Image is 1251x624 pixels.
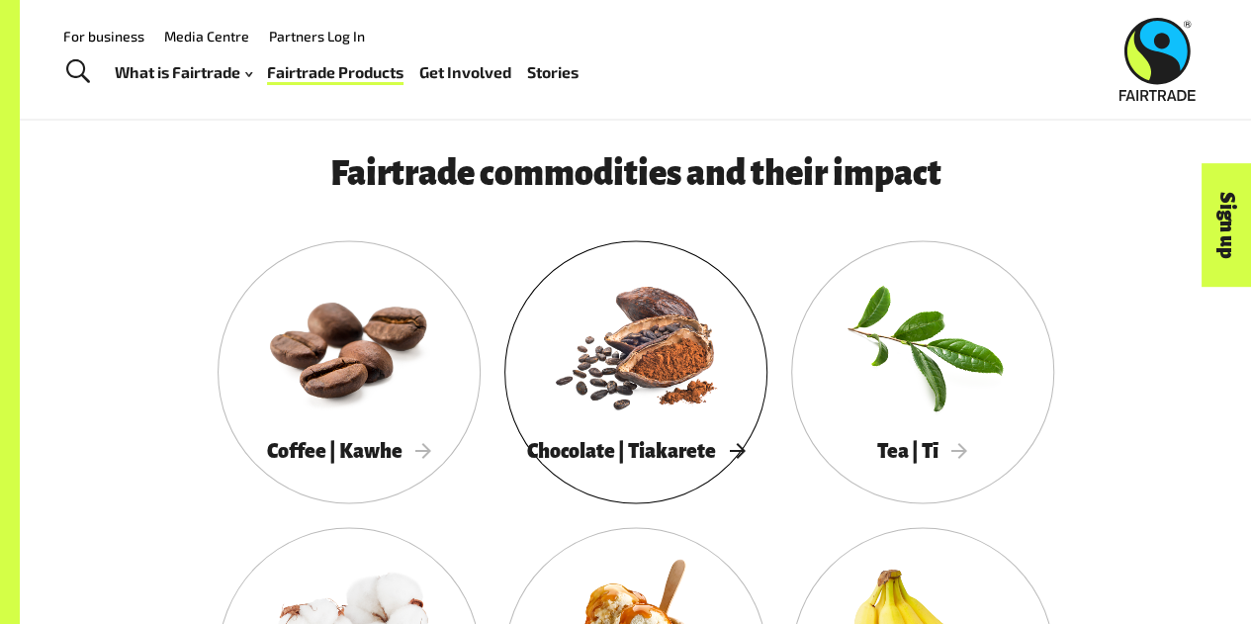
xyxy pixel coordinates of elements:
img: Fairtrade Australia New Zealand logo [1119,18,1196,101]
span: Coffee | Kawhe [267,439,431,461]
a: What is Fairtrade [115,58,252,86]
a: Tea | Tī [791,240,1054,503]
a: Get Involved [419,58,511,86]
span: Tea | Tī [877,439,967,461]
a: For business [63,28,144,45]
a: Coffee | Kawhe [218,240,481,503]
a: Chocolate | Tiakarete [504,240,767,503]
h3: Fairtrade commodities and their impact [178,155,1094,193]
a: Partners Log In [269,28,365,45]
a: Toggle Search [53,47,102,97]
a: Fairtrade Products [267,58,403,86]
a: Stories [527,58,579,86]
span: Chocolate | Tiakarete [527,439,745,461]
a: Media Centre [164,28,249,45]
